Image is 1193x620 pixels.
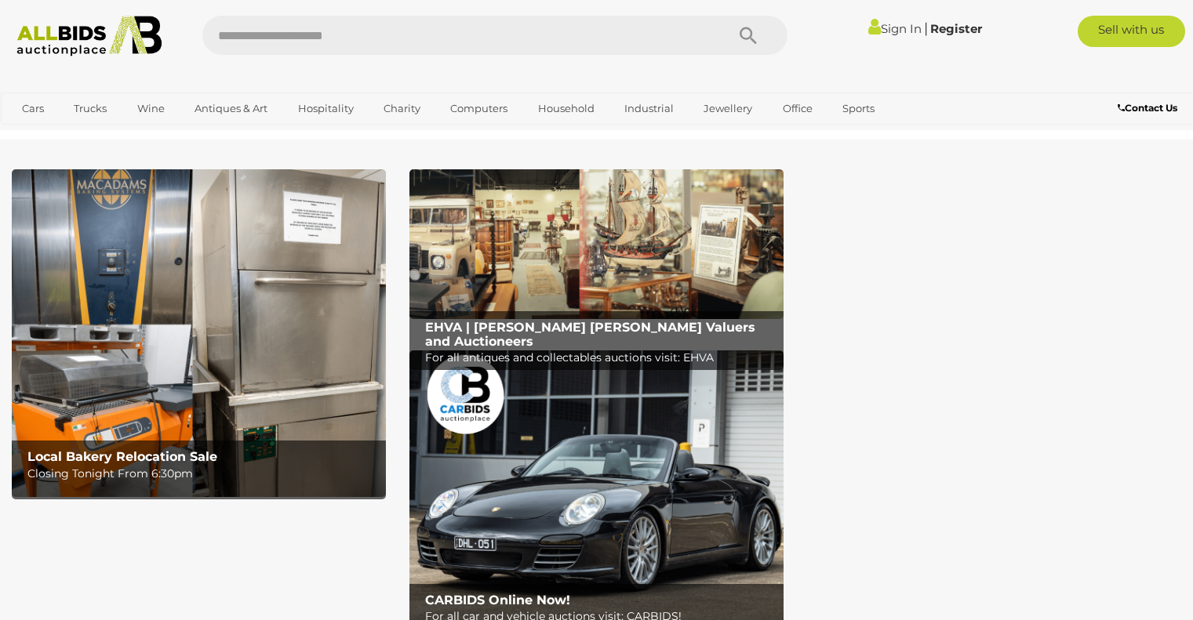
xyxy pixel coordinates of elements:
a: Hospitality [288,96,364,121]
a: Wine [127,96,175,121]
a: Computers [440,96,518,121]
a: Contact Us [1118,100,1181,117]
img: Allbids.com.au [9,16,170,56]
a: Register [930,21,982,36]
p: Closing Tonight From 6:30pm [27,464,378,484]
a: Antiques & Art [184,96,278,121]
b: Local Bakery Relocation Sale [27,449,217,464]
a: Sports [832,96,885,121]
a: EHVA | Evans Hastings Valuers and Auctioneers EHVA | [PERSON_NAME] [PERSON_NAME] Valuers and Auct... [409,169,784,319]
a: Trucks [64,96,117,121]
b: Contact Us [1118,102,1177,114]
a: Sell with us [1078,16,1185,47]
img: EHVA | Evans Hastings Valuers and Auctioneers [409,169,784,319]
a: Jewellery [693,96,762,121]
b: EHVA | [PERSON_NAME] [PERSON_NAME] Valuers and Auctioneers [425,320,755,349]
p: For all antiques and collectables auctions visit: EHVA [425,348,776,368]
a: [GEOGRAPHIC_DATA] [12,121,144,147]
a: Industrial [614,96,684,121]
span: | [924,20,928,37]
a: Local Bakery Relocation Sale Local Bakery Relocation Sale Closing Tonight From 6:30pm [12,169,386,497]
a: Sign In [868,21,922,36]
b: CARBIDS Online Now! [425,593,570,607]
button: Search [709,16,787,55]
a: Cars [12,96,54,121]
img: Local Bakery Relocation Sale [12,169,386,497]
a: Office [773,96,823,121]
a: Household [528,96,605,121]
a: Charity [373,96,431,121]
